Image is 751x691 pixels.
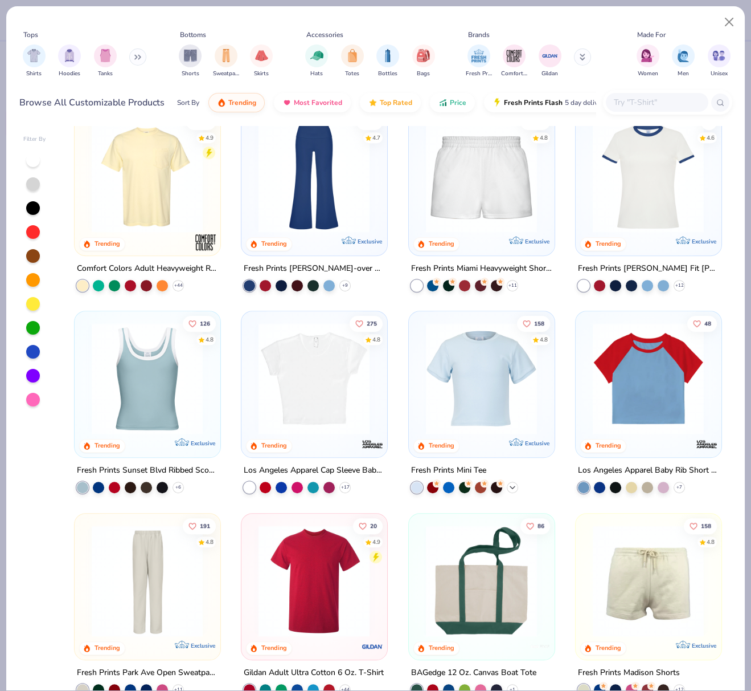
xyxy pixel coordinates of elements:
[543,323,665,434] img: 6655140b-3687-4af1-8558-345f9851c5b3
[524,439,549,446] span: Exclusive
[200,523,210,529] span: 191
[208,323,331,434] img: 07a12044-cce7-42e8-8405-722ae375aeff
[63,49,76,62] img: Hoodies Image
[678,70,689,78] span: Men
[99,49,112,62] img: Tanks Image
[466,44,492,78] div: filter for Fresh Prints
[412,44,435,78] div: filter for Bags
[86,525,208,636] img: 0ed6d0be-3a42-4fd2-9b2a-c5ffc757fdcf
[244,261,385,275] div: Fresh Prints [PERSON_NAME]-over Flared Pants
[672,44,695,78] div: filter for Men
[94,44,117,78] button: filter button
[637,44,659,78] div: filter for Women
[190,439,215,446] span: Exclusive
[587,323,709,434] img: 1633acb1-e9a5-445a-8601-4ed2dacc642d
[613,96,700,109] input: Try "T-Shirt"
[23,44,46,78] button: filter button
[534,320,544,326] span: 158
[208,525,331,636] img: c944d931-fb25-49bb-ae8c-568f6273e60a
[206,335,214,344] div: 4.8
[420,525,543,636] img: 0486bd9f-63a6-4ed9-b254-6ac5fae3ddb5
[305,44,328,78] button: filter button
[342,282,348,288] span: + 9
[179,44,202,78] div: filter for Shorts
[58,44,81,78] div: filter for Hoodies
[94,44,117,78] div: filter for Tanks
[220,49,232,62] img: Sweatpants Image
[565,96,607,109] span: 5 day delivery
[213,44,239,78] button: filter button
[675,282,684,288] span: + 12
[217,98,226,107] img: trending.gif
[77,665,218,680] div: Fresh Prints Park Ave Open Sweatpants
[77,261,218,275] div: Comfort Colors Adult Heavyweight RS Pocket T-Shirt
[501,44,527,78] button: filter button
[504,98,563,107] span: Fresh Prints Flash
[250,44,273,78] button: filter button
[294,98,342,107] span: Most Favorited
[244,665,384,680] div: Gildan Adult Ultra Cotton 6 Oz. T-Shirt
[190,641,215,649] span: Exclusive
[520,113,550,129] button: Like
[358,237,382,245] span: Exclusive
[672,44,695,78] button: filter button
[708,44,731,78] button: filter button
[306,30,343,40] div: Accessories
[587,120,709,232] img: 10adaec1-cca8-4d85-a768-f31403859a58
[501,44,527,78] div: filter for Comfort Colors
[417,49,429,62] img: Bags Image
[253,323,375,434] img: b0603986-75a5-419a-97bc-283c66fe3a23
[708,44,731,78] div: filter for Unisex
[183,315,216,331] button: Like
[341,44,364,78] div: filter for Totes
[470,47,487,64] img: Fresh Prints Image
[517,315,550,331] button: Like
[244,463,385,477] div: Los Angeles Apparel Cap Sleeve Baby Rib Crop Top
[411,665,536,680] div: BAGedge 12 Oz. Canvas Boat Tote
[506,47,523,64] img: Comfort Colors Image
[213,44,239,78] div: filter for Sweatpants
[372,538,380,546] div: 4.9
[370,523,377,529] span: 20
[707,133,715,142] div: 4.6
[310,49,323,62] img: Hats Image
[177,97,199,108] div: Sort By
[712,49,725,62] img: Unisex Image
[19,96,165,109] div: Browse All Customizable Products
[381,49,394,62] img: Bottles Image
[541,47,559,64] img: Gildan Image
[179,44,202,78] button: filter button
[341,44,364,78] button: filter button
[637,30,666,40] div: Made For
[578,665,680,680] div: Fresh Prints Madison Shorts
[376,44,399,78] button: filter button
[372,133,380,142] div: 4.7
[578,463,719,477] div: Los Angeles Apparel Baby Rib Short Sleeve Raglan
[417,70,430,78] span: Bags
[707,538,715,546] div: 4.8
[345,70,359,78] span: Totes
[184,49,197,62] img: Shorts Image
[468,30,490,40] div: Brands
[540,335,548,344] div: 4.8
[255,49,268,62] img: Skirts Image
[540,133,548,142] div: 4.8
[367,320,377,326] span: 275
[200,320,210,326] span: 126
[27,49,40,62] img: Shirts Image
[520,518,550,534] button: Like
[23,44,46,78] div: filter for Shirts
[77,463,218,477] div: Fresh Prints Sunset Blvd Ribbed Scoop Tank Top
[353,518,383,534] button: Like
[368,98,377,107] img: TopRated.gif
[274,93,351,112] button: Most Favorited
[695,432,718,455] img: Los Angeles Apparel logo
[539,44,561,78] div: filter for Gildan
[23,135,46,144] div: Filter By
[305,44,328,78] div: filter for Hats
[86,323,208,434] img: 805349cc-a073-4baf-ae89-b2761e757b43
[183,518,216,534] button: Like
[719,11,740,33] button: Close
[346,49,359,62] img: Totes Image
[380,98,412,107] span: Top Rated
